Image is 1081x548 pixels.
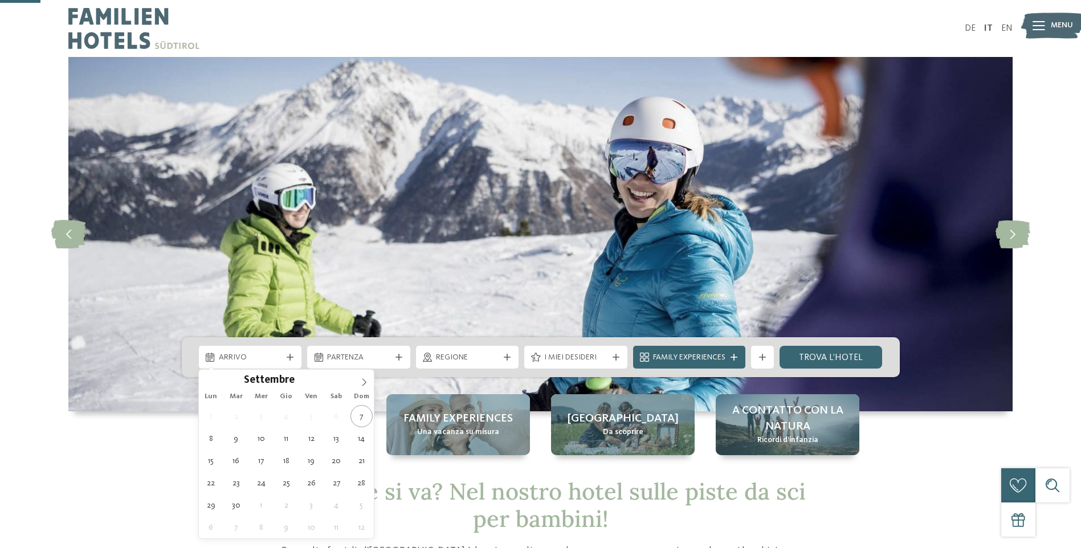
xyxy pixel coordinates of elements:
[275,516,297,538] span: Ottobre 9, 2025
[225,449,247,472] span: Settembre 16, 2025
[568,411,679,427] span: [GEOGRAPHIC_DATA]
[200,427,222,449] span: Settembre 8, 2025
[225,405,247,427] span: Settembre 2, 2025
[300,472,323,494] span: Settembre 26, 2025
[225,427,247,449] span: Settembre 9, 2025
[200,405,222,427] span: Settembre 1, 2025
[300,427,323,449] span: Settembre 12, 2025
[200,472,222,494] span: Settembre 22, 2025
[300,516,323,538] span: Ottobre 10, 2025
[300,449,323,472] span: Settembre 19, 2025
[417,427,499,438] span: Una vacanza su misura
[275,405,297,427] span: Settembre 4, 2025
[244,375,295,386] span: Settembre
[780,346,883,369] a: trova l’hotel
[295,374,332,386] input: Year
[225,472,247,494] span: Settembre 23, 2025
[199,393,224,400] span: Lun
[324,393,349,400] span: Sab
[325,516,348,538] span: Ottobre 11, 2025
[1051,20,1073,31] span: Menu
[225,494,247,516] span: Settembre 30, 2025
[200,516,222,538] span: Ottobre 6, 2025
[250,494,272,516] span: Ottobre 1, 2025
[325,472,348,494] span: Settembre 27, 2025
[653,352,725,363] span: Family Experiences
[225,516,247,538] span: Ottobre 7, 2025
[984,24,993,33] a: IT
[300,405,323,427] span: Settembre 5, 2025
[350,516,373,538] span: Ottobre 12, 2025
[276,477,806,533] span: Dov’è che si va? Nel nostro hotel sulle piste da sci per bambini!
[274,393,299,400] span: Gio
[275,472,297,494] span: Settembre 25, 2025
[248,393,274,400] span: Mer
[403,411,513,427] span: Family experiences
[275,494,297,516] span: Ottobre 2, 2025
[325,427,348,449] span: Settembre 13, 2025
[965,24,976,33] a: DE
[200,449,222,472] span: Settembre 15, 2025
[325,449,348,472] span: Settembre 20, 2025
[275,449,297,472] span: Settembre 18, 2025
[250,427,272,449] span: Settembre 10, 2025
[544,352,607,363] span: I miei desideri
[727,403,848,435] span: A contatto con la natura
[350,472,373,494] span: Settembre 28, 2025
[551,394,695,455] a: Hotel sulle piste da sci per bambini: divertimento senza confini [GEOGRAPHIC_DATA] Da scoprire
[1001,24,1013,33] a: EN
[275,427,297,449] span: Settembre 11, 2025
[716,394,859,455] a: Hotel sulle piste da sci per bambini: divertimento senza confini A contatto con la natura Ricordi...
[250,405,272,427] span: Settembre 3, 2025
[300,494,323,516] span: Ottobre 3, 2025
[327,352,390,363] span: Partenza
[200,494,222,516] span: Settembre 29, 2025
[350,449,373,472] span: Settembre 21, 2025
[349,393,374,400] span: Dom
[603,427,643,438] span: Da scoprire
[219,352,282,363] span: Arrivo
[223,393,248,400] span: Mar
[250,516,272,538] span: Ottobre 8, 2025
[350,494,373,516] span: Ottobre 5, 2025
[299,393,324,400] span: Ven
[436,352,499,363] span: Regione
[757,435,818,446] span: Ricordi d’infanzia
[325,494,348,516] span: Ottobre 4, 2025
[250,449,272,472] span: Settembre 17, 2025
[250,472,272,494] span: Settembre 24, 2025
[386,394,530,455] a: Hotel sulle piste da sci per bambini: divertimento senza confini Family experiences Una vacanza s...
[350,405,373,427] span: Settembre 7, 2025
[350,427,373,449] span: Settembre 14, 2025
[325,405,348,427] span: Settembre 6, 2025
[68,57,1013,411] img: Hotel sulle piste da sci per bambini: divertimento senza confini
